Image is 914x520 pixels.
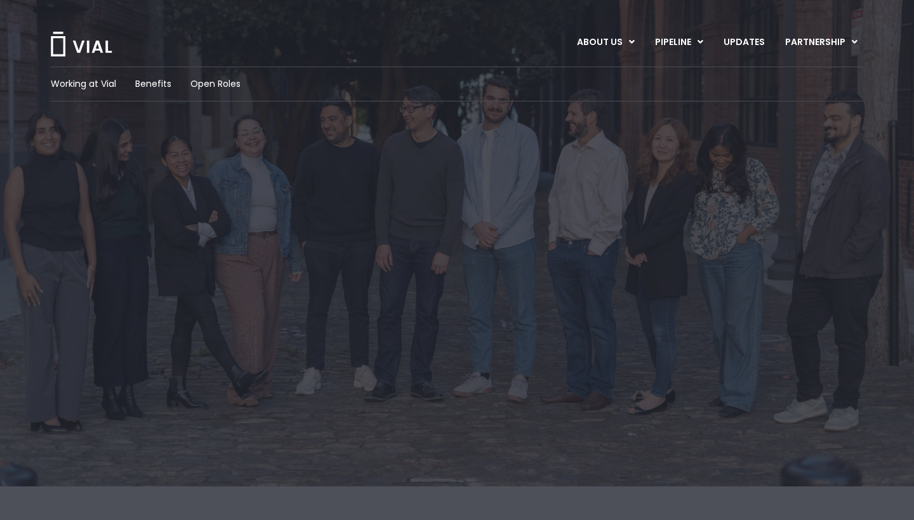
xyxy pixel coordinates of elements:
[775,32,868,53] a: PARTNERSHIPMenu Toggle
[713,32,774,53] a: UPDATES
[567,32,644,53] a: ABOUT USMenu Toggle
[51,77,116,91] a: Working at Vial
[190,77,241,91] a: Open Roles
[135,77,171,91] a: Benefits
[645,32,713,53] a: PIPELINEMenu Toggle
[50,32,113,56] img: Vial Logo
